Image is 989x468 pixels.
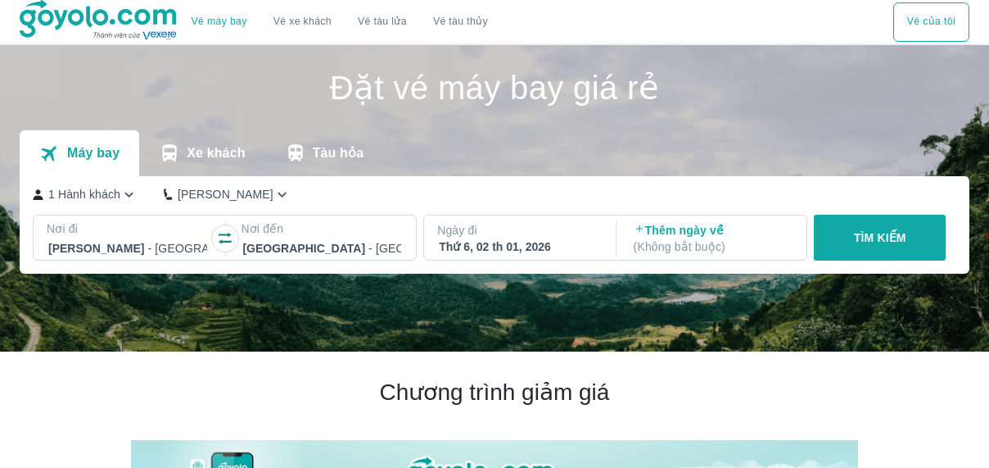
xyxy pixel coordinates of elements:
[437,222,599,239] p: Ngày đi
[67,145,120,161] p: Máy bay
[313,145,364,161] p: Tàu hỏa
[178,186,273,202] p: [PERSON_NAME]
[178,2,501,42] div: choose transportation mode
[47,220,209,237] p: Nơi đi
[893,2,969,42] button: Vé của tôi
[273,16,332,28] a: Vé xe khách
[48,186,120,202] p: 1 Hành khách
[634,239,793,255] p: ( Không bắt buộc )
[634,222,793,255] p: Thêm ngày về
[439,239,598,255] div: Thứ 6, 02 th 01, 2026
[131,378,858,407] h2: Chương trình giảm giá
[20,71,969,104] h1: Đặt vé máy bay giá rẻ
[420,2,501,42] button: Vé tàu thủy
[164,186,291,203] button: [PERSON_NAME]
[893,2,969,42] div: choose transportation mode
[187,145,245,161] p: Xe khách
[854,229,906,246] p: TÌM KIẾM
[814,215,946,261] button: TÌM KIẾM
[345,2,420,42] a: Vé tàu lửa
[33,186,138,203] button: 1 Hành khách
[192,16,247,28] a: Vé máy bay
[241,220,403,237] p: Nơi đến
[20,130,383,176] div: transportation tabs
